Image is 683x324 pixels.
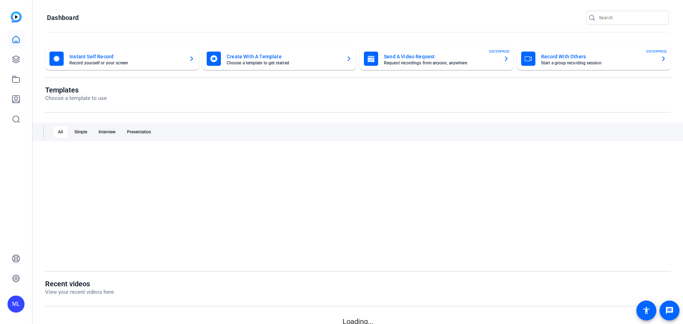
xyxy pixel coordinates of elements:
[47,14,79,22] h1: Dashboard
[54,126,67,138] div: All
[489,49,510,54] span: ENTERPRISE
[541,61,655,65] mat-card-subtitle: Start a group recording session
[360,47,513,70] button: Send A Video RequestRequest recordings from anyone, anywhereENTERPRISE
[45,47,199,70] button: Instant Self RecordRecord yourself or your screen
[384,52,498,61] mat-card-title: Send A Video Request
[227,61,340,65] mat-card-subtitle: Choose a template to get started
[7,296,25,313] div: ML
[517,47,671,70] button: Record With OthersStart a group recording sessionENTERPRISE
[665,306,674,315] mat-icon: message
[202,47,356,70] button: Create With A TemplateChoose a template to get started
[94,126,120,138] div: Interview
[11,11,22,22] img: blue-gradient.svg
[642,306,651,315] mat-icon: accessibility
[646,49,667,54] span: ENTERPRISE
[541,52,655,61] mat-card-title: Record With Others
[123,126,155,138] div: Presentation
[69,61,183,65] mat-card-subtitle: Record yourself or your screen
[45,94,107,102] p: Choose a template to use
[45,280,114,288] h1: Recent videos
[384,61,498,65] mat-card-subtitle: Request recordings from anyone, anywhere
[227,52,340,61] mat-card-title: Create With A Template
[45,86,107,94] h1: Templates
[70,126,91,138] div: Simple
[599,14,663,22] input: Search
[69,52,183,61] mat-card-title: Instant Self Record
[45,288,114,296] p: View your recent videos here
